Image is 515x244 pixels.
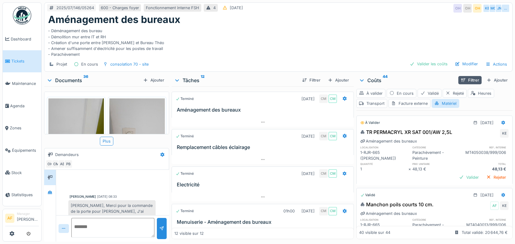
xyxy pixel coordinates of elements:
div: Demandeurs [55,152,79,158]
sup: 12 [201,77,205,84]
div: CM [328,94,337,103]
div: [DATE] [480,120,494,126]
h6: localisation [360,218,408,222]
div: CM [328,132,337,140]
div: 12 visible sur 12 [174,231,204,236]
h6: catégorie [412,145,460,149]
div: Terminé [176,134,194,139]
a: Zones [3,117,41,139]
h1: Aménagement des bureaux [48,14,180,25]
div: OH [473,4,482,13]
div: [PERSON_NAME] [70,194,96,199]
div: CM [328,207,337,215]
div: En cours [81,61,98,67]
span: Stock [11,170,39,176]
div: OH [453,4,462,13]
div: CM [319,169,328,178]
div: Transport [356,99,387,108]
div: Projet [56,61,67,67]
div: À valider [356,89,385,98]
div: Parachèvement - Peinture [412,150,460,161]
span: Maintenance [12,81,39,86]
a: Tickets [3,50,41,73]
div: Rejeter [484,173,509,181]
div: JN [495,4,504,13]
li: [PERSON_NAME] [17,212,39,225]
div: MT4050038/999/006 [460,150,509,161]
div: Matériel [432,99,459,108]
div: Aménagement des bureaux [360,211,417,216]
h3: Menuiserie - Aménagement des bureaux [177,219,351,225]
div: CM [52,160,60,168]
h6: prix unitaire [412,162,460,166]
div: 01h00 [283,208,295,214]
div: consolation 70 - site [110,61,149,67]
h3: Electricité [177,182,351,188]
span: Agenda [10,103,39,109]
h6: total [460,162,509,166]
div: × [408,166,412,172]
div: Facture externe [388,99,430,108]
sup: 44 [383,77,388,84]
div: Total validé: 20 644,76 € [462,230,508,235]
div: CM [328,169,337,178]
div: Terminé [176,96,194,101]
div: En cours [387,89,416,98]
h3: Aménagement des bureaux [177,107,351,113]
img: Badge_color-CXgf-gQk.svg [13,6,31,25]
div: Ajouter [484,76,510,84]
div: 48,13 € [460,166,509,172]
h6: ref. interne [460,145,509,149]
div: Ajouter [141,76,167,84]
a: Stock [3,162,41,184]
div: À valider [360,120,380,125]
div: [DATE] [301,171,315,177]
div: Filtrer [458,76,482,84]
li: AF [5,214,14,223]
div: 48,13 € [412,166,460,172]
div: … [501,4,510,13]
sup: 36 [83,77,88,84]
h6: quantité [360,162,408,166]
div: Validé [418,89,441,98]
div: 1-RJR-665 ([PERSON_NAME]) [360,150,408,161]
h6: ref. interne [460,218,509,222]
div: Aménagement des bureaux [360,138,417,144]
div: 2025/07/146/05264 [56,5,94,11]
div: AB [58,160,66,168]
div: Valider [456,173,481,181]
div: Tâches [174,77,297,84]
span: Équipements [12,147,39,153]
a: Équipements [3,139,41,162]
div: KE [483,4,491,13]
div: [DATE] [301,96,315,102]
div: OH [46,160,54,168]
div: 600 - Charges foyer [101,5,139,11]
span: Tickets [11,58,39,64]
img: f74guq9yw8i2p79zkpst9duez0zz [109,98,165,172]
img: 9e79s81jbqxrxkcr389mu7u5pctz [48,98,104,172]
div: 1-RJR-665 ([PERSON_NAME]) [360,222,408,234]
h6: localisation [360,145,408,149]
span: Dashboard [11,36,39,42]
div: PB [64,160,73,168]
div: Parachèvement - Outillages [412,222,460,234]
span: Zones [10,125,39,131]
div: Documents [47,77,141,84]
div: 4 [213,5,216,11]
div: KE [500,129,509,138]
div: [DATE] [230,5,243,11]
div: AF [490,201,499,210]
div: Plus [100,137,113,146]
div: CM [319,207,328,215]
div: Filtrer [300,76,323,84]
div: [DATE] [301,208,315,214]
a: Agenda [3,95,41,117]
div: 40 visible sur 44 [359,230,390,235]
a: AF Manager[PERSON_NAME] [5,212,39,226]
div: Heures [468,89,494,98]
div: Terminé [176,171,194,176]
div: TR PERMACRYL XR SAT 001/AW 2,5L [360,128,452,136]
div: MT4040013/999/006 [460,222,509,234]
a: Dashboard [3,28,41,50]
